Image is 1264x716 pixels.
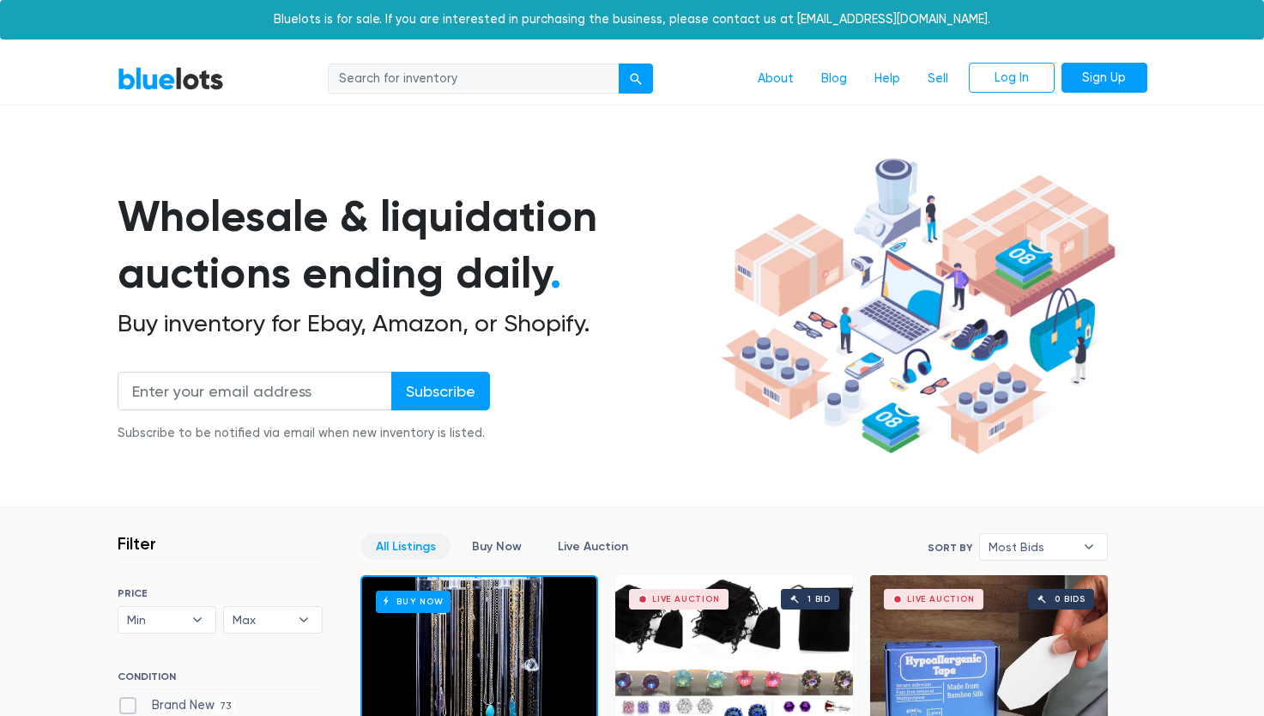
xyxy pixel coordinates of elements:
div: 0 bids [1055,595,1086,604]
span: Most Bids [989,534,1074,560]
h6: Buy Now [376,591,451,612]
h6: CONDITION [118,670,323,689]
a: Buy Now [457,533,536,560]
div: Live Auction [907,595,975,604]
label: Sort By [928,540,972,555]
div: 1 bid [807,595,831,604]
input: Subscribe [391,372,490,410]
a: All Listings [361,533,451,560]
a: Sign Up [1061,63,1147,94]
div: Subscribe to be notified via email when new inventory is listed. [118,424,490,443]
label: Brand New [118,696,237,715]
b: ▾ [1071,534,1107,560]
h6: PRICE [118,587,323,599]
h1: Wholesale & liquidation auctions ending daily [118,188,715,302]
b: ▾ [179,607,215,633]
span: . [550,247,561,299]
h3: Filter [118,533,156,554]
a: Log In [969,63,1055,94]
span: 73 [215,700,237,713]
span: Max [233,607,289,633]
input: Search for inventory [328,64,620,94]
a: About [744,63,807,95]
input: Enter your email address [118,372,392,410]
a: Live Auction [543,533,643,560]
a: Help [861,63,914,95]
img: hero-ee84e7d0318cb26816c560f6b4441b76977f77a177738b4e94f68c95b2b83dbb.png [715,150,1122,463]
div: Live Auction [652,595,720,604]
b: ▾ [286,607,322,633]
a: Sell [914,63,962,95]
a: BlueLots [118,66,224,91]
span: Min [127,607,184,633]
a: Blog [807,63,861,95]
h2: Buy inventory for Ebay, Amazon, or Shopify. [118,309,715,338]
